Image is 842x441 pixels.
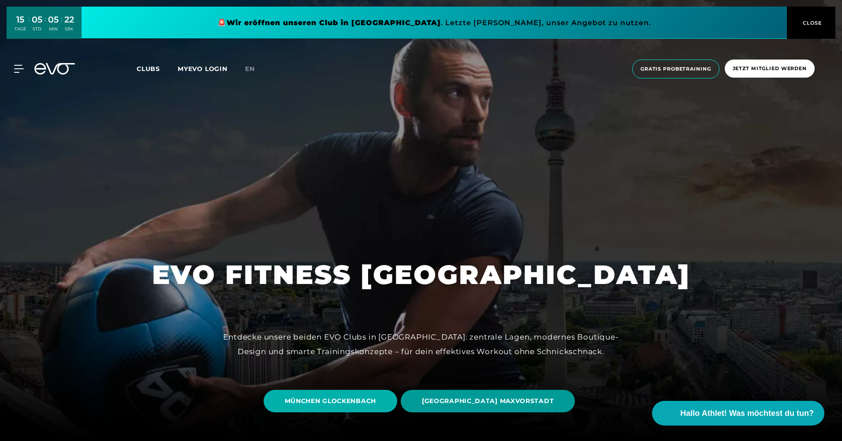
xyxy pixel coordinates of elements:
span: CLOSE [801,19,822,27]
div: : [28,14,30,37]
div: 15 [15,13,26,26]
div: TAGE [15,26,26,32]
span: Clubs [137,65,160,73]
a: Jetzt Mitglied werden [722,60,817,78]
a: en [245,64,265,74]
a: MÜNCHEN GLOCKENBACH [264,383,401,419]
div: 05 [32,13,42,26]
div: 05 [48,13,59,26]
a: Clubs [137,64,178,73]
div: SEK [64,26,74,32]
div: : [45,14,46,37]
span: MÜNCHEN GLOCKENBACH [285,396,376,406]
a: MYEVO LOGIN [178,65,227,73]
span: Jetzt Mitglied werden [733,65,807,72]
div: 22 [64,13,74,26]
div: MIN [48,26,59,32]
a: [GEOGRAPHIC_DATA] MAXVORSTADT [401,383,578,419]
button: Hallo Athlet! Was möchtest du tun? [652,401,824,426]
a: Gratis Probetraining [630,60,722,78]
button: CLOSE [787,7,835,39]
span: [GEOGRAPHIC_DATA] MAXVORSTADT [422,396,554,406]
h1: EVO FITNESS [GEOGRAPHIC_DATA] [152,258,690,292]
div: STD [32,26,42,32]
span: Gratis Probetraining [641,65,711,73]
span: Hallo Athlet! Was möchtest du tun? [680,407,814,419]
div: Entdecke unsere beiden EVO Clubs in [GEOGRAPHIC_DATA]: zentrale Lagen, modernes Boutique-Design u... [223,330,619,359]
div: : [61,14,62,37]
span: en [245,65,255,73]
